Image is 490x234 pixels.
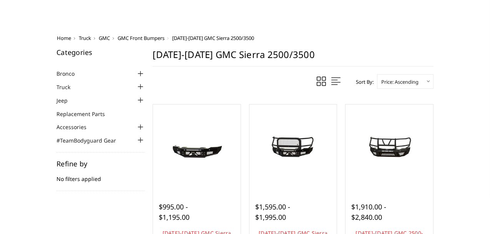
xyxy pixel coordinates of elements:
a: SEMA Show [124,18,157,29]
a: Jeep [56,96,77,105]
span: $995.00 - $1,195.00 [159,202,189,222]
button: Select Your Vehicle [271,8,337,22]
h5: Refine by [56,160,145,167]
a: shop all [147,7,178,18]
img: 2020-2023 GMC 2500-3500 - T2 Series - Extreme Front Bumper (receiver or winch) [347,128,431,168]
a: Truck [79,35,91,41]
a: Replacement Parts [56,110,115,118]
span: [DATE]-[DATE] GMC Sierra 2500/3500 [172,35,254,41]
a: 2020-2023 GMC Sierra 2500-3500 - FT Series - Base Front Bumper 2020-2023 GMC Sierra 2500-3500 - F... [155,106,239,190]
img: 2020-2023 GMC Sierra 2500-3500 - FT Series - Extreme Front Bumper [251,128,335,168]
a: Bronco [56,70,84,78]
a: Accessories [56,123,96,131]
img: 2020-2023 GMC Sierra 2500-3500 - FT Series - Base Front Bumper [155,128,239,168]
a: Support [184,7,214,18]
label: Sort By: [352,76,374,88]
span: ▾ [329,10,332,18]
a: GMC Front Bumpers [118,35,164,41]
span: Select Your Vehicle [276,11,324,19]
a: Home [57,35,71,41]
a: GMC [99,35,110,41]
h1: [DATE]-[DATE] GMC Sierra 2500/3500 [153,49,434,66]
a: 2020-2023 GMC 2500-3500 - T2 Series - Extreme Front Bumper (receiver or winch) 2020-2023 GMC 2500... [347,106,431,190]
a: 2020-2023 GMC Sierra 2500-3500 - FT Series - Extreme Front Bumper 2020-2023 GMC Sierra 2500-3500 ... [251,106,335,190]
a: #TeamBodyguard Gear [56,136,126,144]
a: News [163,18,179,29]
a: Dealers [221,7,250,18]
h5: Categories [56,49,145,56]
span: $1,595.00 - $1,995.00 [255,202,290,222]
div: No filters applied [56,160,145,191]
a: Home [124,7,140,18]
span: $1,910.00 - $2,840.00 [351,202,386,222]
a: Truck [56,83,80,91]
